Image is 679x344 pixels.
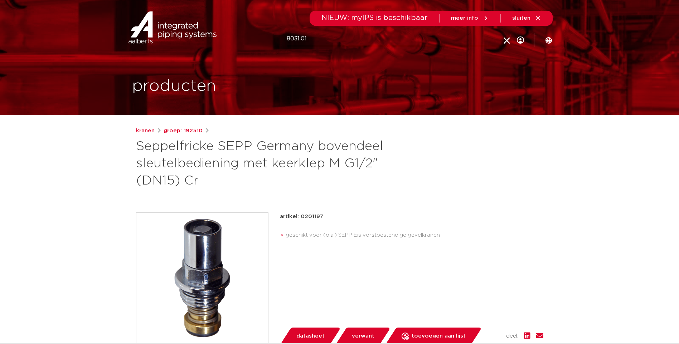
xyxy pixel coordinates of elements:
li: geschikt voor (o.a.) SEPP Eis vorstbestendige gevelkranen [286,230,543,241]
span: NIEUW: myIPS is beschikbaar [321,14,428,21]
a: groep: 192510 [164,127,203,135]
span: toevoegen aan lijst [412,330,466,342]
h1: producten [132,75,216,98]
div: my IPS [517,26,524,55]
span: datasheet [296,330,325,342]
h1: Seppelfricke SEPP Germany bovendeel sleutelbediening met keerklep M G1/2" (DN15) Cr [136,138,405,190]
span: meer info [451,15,478,21]
input: zoeken... [287,32,512,46]
span: deel: [506,332,518,340]
span: verwant [352,330,374,342]
a: sluiten [512,15,541,21]
p: artikel: 0201197 [280,212,323,221]
a: meer info [451,15,489,21]
a: kranen [136,127,155,135]
span: sluiten [512,15,530,21]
